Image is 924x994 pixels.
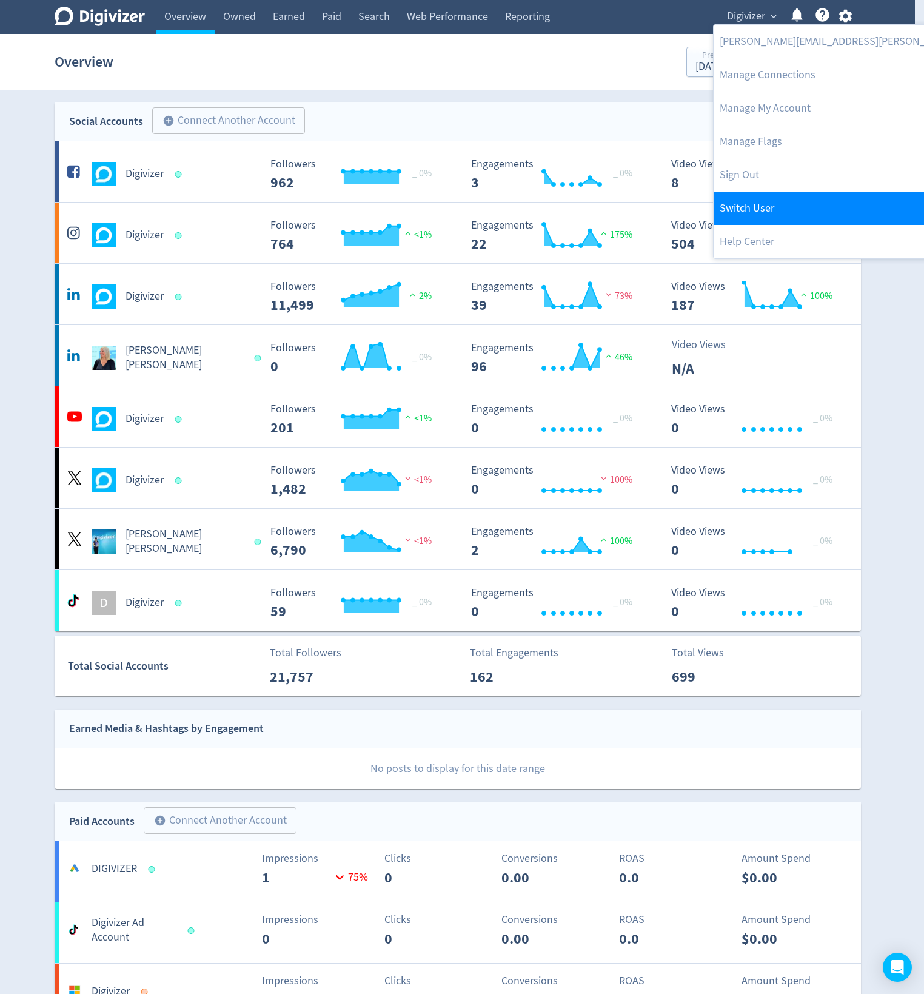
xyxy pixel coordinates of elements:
[883,953,912,982] div: Open Intercom Messenger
